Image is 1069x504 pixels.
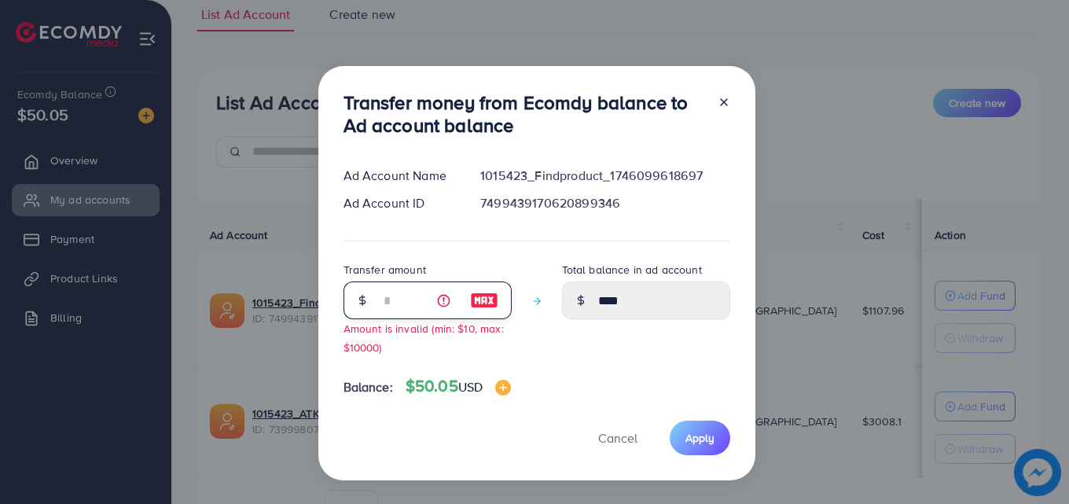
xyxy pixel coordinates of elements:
div: Ad Account Name [331,167,468,185]
span: Cancel [598,429,637,447]
button: Apply [670,421,730,454]
button: Cancel [579,421,657,454]
span: USD [458,378,483,395]
span: Balance: [343,378,393,396]
div: 7499439170620899346 [468,194,742,212]
small: Amount is invalid (min: $10, max: $10000) [343,321,504,354]
label: Total balance in ad account [562,262,702,278]
h3: Transfer money from Ecomdy balance to Ad account balance [343,91,705,137]
div: 1015423_Findproduct_1746099618697 [468,167,742,185]
span: Apply [685,430,715,446]
div: Ad Account ID [331,194,468,212]
img: image [470,291,498,310]
img: image [495,380,511,395]
label: Transfer amount [343,262,426,278]
h4: $50.05 [406,377,511,396]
